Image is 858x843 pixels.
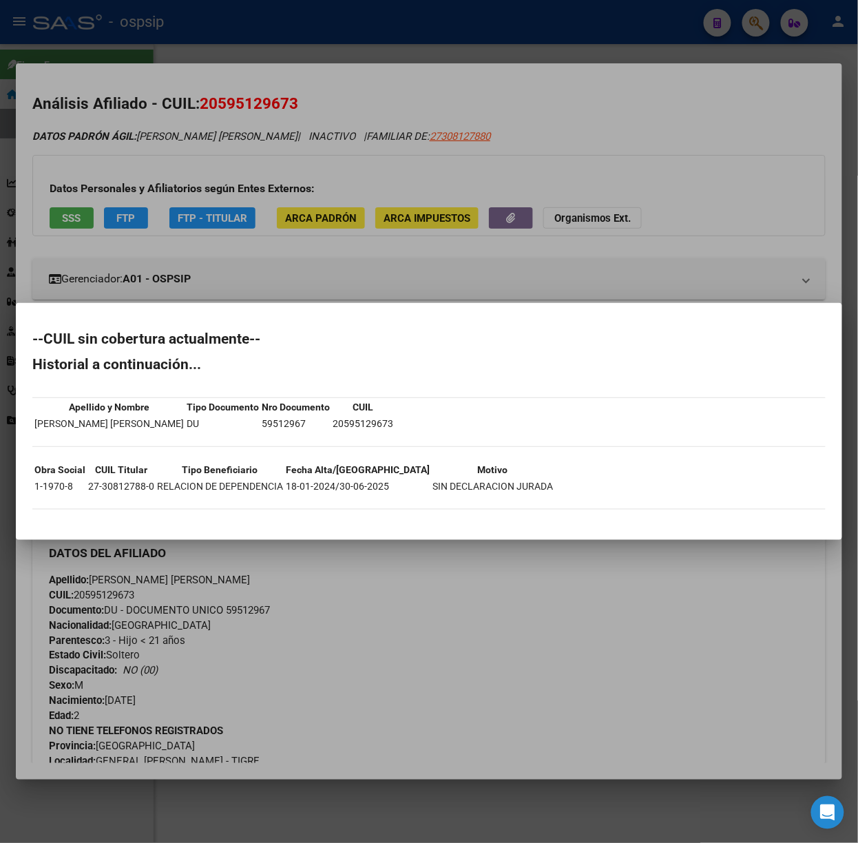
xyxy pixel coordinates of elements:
th: Obra Social [34,462,86,477]
th: Fecha Alta/[GEOGRAPHIC_DATA] [285,462,430,477]
th: Motivo [432,462,554,477]
td: 1-1970-8 [34,479,86,494]
div: Open Intercom Messenger [811,796,844,829]
td: [PERSON_NAME] [PERSON_NAME] [34,416,185,431]
th: Tipo Beneficiario [156,462,284,477]
td: 18-01-2024/30-06-2025 [285,479,430,494]
th: Tipo Documento [186,399,260,415]
th: CUIL Titular [87,462,155,477]
td: RELACION DE DEPENDENCIA [156,479,284,494]
td: SIN DECLARACION JURADA [432,479,554,494]
td: 20595129673 [332,416,394,431]
td: 27-30812788-0 [87,479,155,494]
th: Apellido y Nombre [34,399,185,415]
th: CUIL [332,399,394,415]
h2: Historial a continuación... [32,357,826,371]
td: 59512967 [261,416,331,431]
td: DU [186,416,260,431]
th: Nro Documento [261,399,331,415]
h2: --CUIL sin cobertura actualmente-- [32,332,826,346]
